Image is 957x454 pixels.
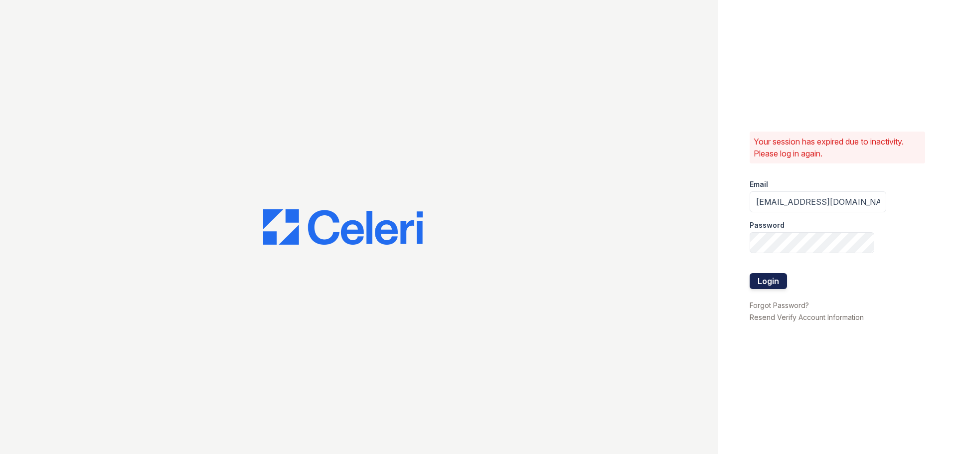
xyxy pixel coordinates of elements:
[750,313,864,321] a: Resend Verify Account Information
[750,301,809,309] a: Forgot Password?
[263,209,423,245] img: CE_Logo_Blue-a8612792a0a2168367f1c8372b55b34899dd931a85d93a1a3d3e32e68fde9ad4.png
[754,136,921,159] p: Your session has expired due to inactivity. Please log in again.
[750,220,785,230] label: Password
[750,273,787,289] button: Login
[750,179,768,189] label: Email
